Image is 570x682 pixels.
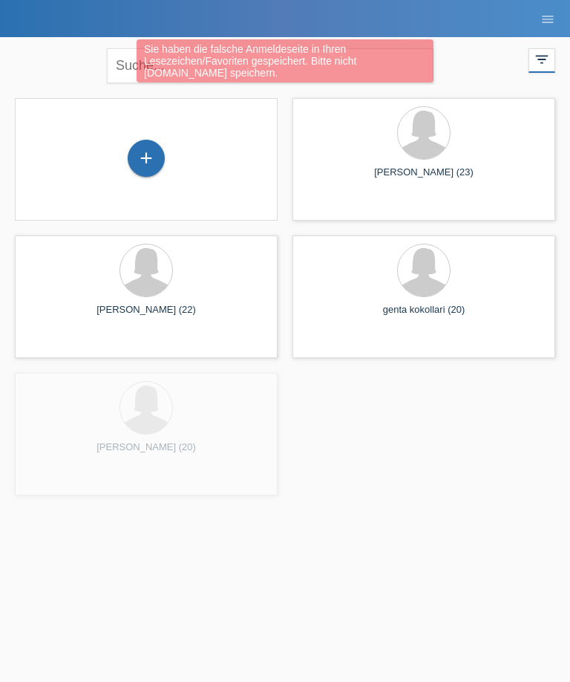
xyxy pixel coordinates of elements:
[27,304,266,328] div: [PERSON_NAME] (22)
[128,146,164,171] div: Kund*in hinzufügen
[304,166,543,190] div: [PERSON_NAME] (23)
[540,12,555,27] i: menu
[533,14,563,23] a: menu
[534,51,550,68] i: filter_list
[304,304,543,328] div: genta kokollari (20)
[27,441,266,465] div: [PERSON_NAME] (20)
[107,48,433,83] input: Suche...
[137,39,433,82] div: Sie haben die falsche Anmeldeseite in Ihren Lesezeichen/Favoriten gespeichert. Bitte nicht [DOMAI...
